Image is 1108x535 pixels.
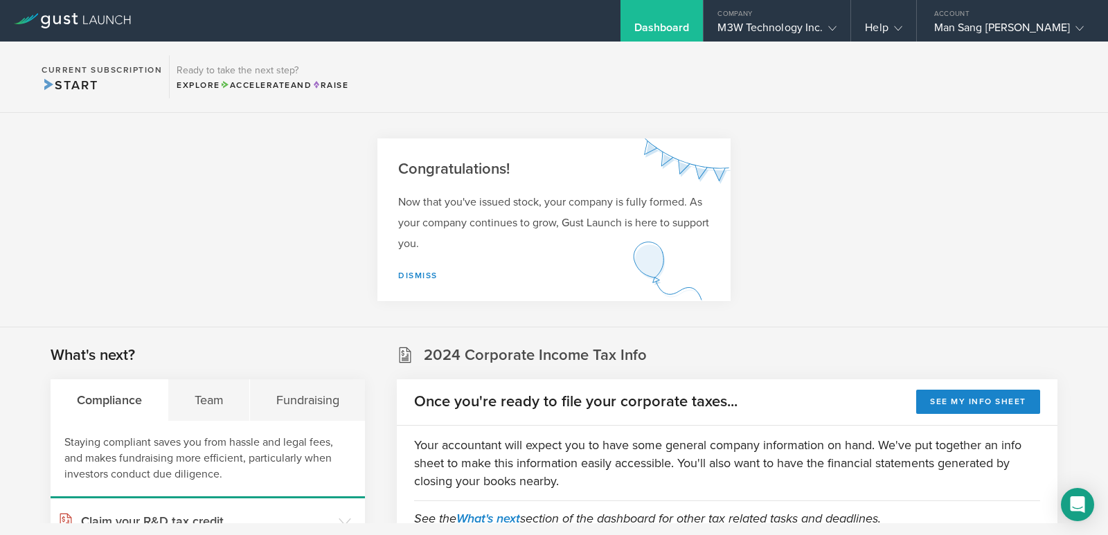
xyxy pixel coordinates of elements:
button: See my info sheet [916,390,1040,414]
h3: Claim your R&D tax credit [81,512,332,530]
h2: What's next? [51,345,135,365]
h2: 2024 Corporate Income Tax Info [424,345,647,365]
span: Raise [312,80,348,90]
div: M3W Technology Inc. [717,21,837,42]
div: Dashboard [634,21,690,42]
div: Fundraising [250,379,365,421]
div: Help [865,21,902,42]
div: Staying compliant saves you from hassle and legal fees, and makes fundraising more efficient, par... [51,421,365,498]
a: Dismiss [398,271,438,280]
div: Man Sang [PERSON_NAME] [934,21,1084,42]
p: Now that you've issued stock, your company is fully formed. As your company continues to grow, Gu... [398,192,710,254]
div: Explore [177,79,348,91]
h3: Ready to take the next step? [177,66,348,75]
span: Start [42,78,98,93]
h2: Current Subscription [42,66,162,74]
div: Ready to take the next step?ExploreAccelerateandRaise [169,55,355,98]
p: Your accountant will expect you to have some general company information on hand. We've put toget... [414,436,1040,490]
div: Open Intercom Messenger [1061,488,1094,521]
span: and [220,80,312,90]
span: Accelerate [220,80,291,90]
div: Compliance [51,379,168,421]
div: Team [168,379,250,421]
em: See the section of the dashboard for other tax related tasks and deadlines. [414,511,881,526]
h2: Once you're ready to file your corporate taxes... [414,392,738,412]
h2: Congratulations! [398,159,710,179]
a: What's next [456,511,520,526]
